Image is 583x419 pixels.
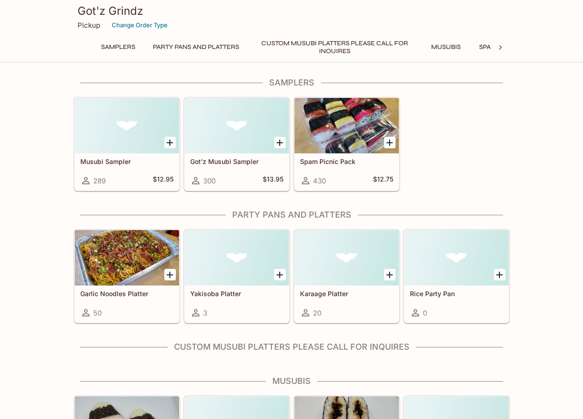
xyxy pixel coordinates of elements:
[108,18,172,32] button: Change Order Type
[190,290,283,298] h5: Yakisoba Platter
[153,175,174,186] h5: $12.95
[185,230,289,285] div: Yakisoba Platter
[93,309,102,317] span: 50
[373,175,393,186] h5: $12.75
[74,376,510,386] h4: Musubis
[93,176,106,185] span: 289
[203,176,216,185] span: 300
[404,230,509,285] div: Rice Party Pan
[425,41,467,54] button: Musubis
[74,342,510,352] h4: Custom Musubi Platters PLEASE CALL FOR INQUIRES
[148,41,244,54] button: Party Pans and Platters
[300,158,393,165] h5: Spam Picnic Pack
[75,98,179,153] div: Musubi Sampler
[185,98,289,153] div: Got’z Musubi Sampler
[313,176,326,185] span: 430
[404,230,509,323] a: Rice Party Pan0
[384,269,396,280] button: Add Karaage Platter
[263,175,283,186] h5: $13.95
[300,290,393,298] h5: Karaage Platter
[74,210,510,220] h4: Party Pans and Platters
[252,41,418,54] button: Custom Musubi Platters PLEASE CALL FOR INQUIRES
[74,230,180,323] a: Garlic Noodles Platter50
[295,98,399,153] div: Spam Picnic Pack
[74,78,510,88] h4: Samplers
[80,290,174,298] h5: Garlic Noodles Platter
[423,309,427,317] span: 0
[203,309,207,317] span: 3
[184,97,289,191] a: Got’z Musubi Sampler300$13.95
[184,230,289,323] a: Yakisoba Platter3
[190,158,283,165] h5: Got’z Musubi Sampler
[474,41,533,54] button: Spam Musubis
[313,309,321,317] span: 20
[294,230,399,323] a: Karaage Platter20
[384,137,396,148] button: Add Spam Picnic Pack
[164,137,176,148] button: Add Musubi Sampler
[294,97,399,191] a: Spam Picnic Pack430$12.75
[75,230,179,285] div: Garlic Noodles Platter
[274,269,286,280] button: Add Yakisoba Platter
[494,269,505,280] button: Add Rice Party Pan
[410,290,503,298] h5: Rice Party Pan
[78,21,100,30] p: Pickup
[74,97,180,191] a: Musubi Sampler289$12.95
[295,230,399,285] div: Karaage Platter
[274,137,286,148] button: Add Got’z Musubi Sampler
[96,41,140,54] button: Samplers
[78,4,506,18] h3: Got'z Grindz
[80,158,174,165] h5: Musubi Sampler
[164,269,176,280] button: Add Garlic Noodles Platter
